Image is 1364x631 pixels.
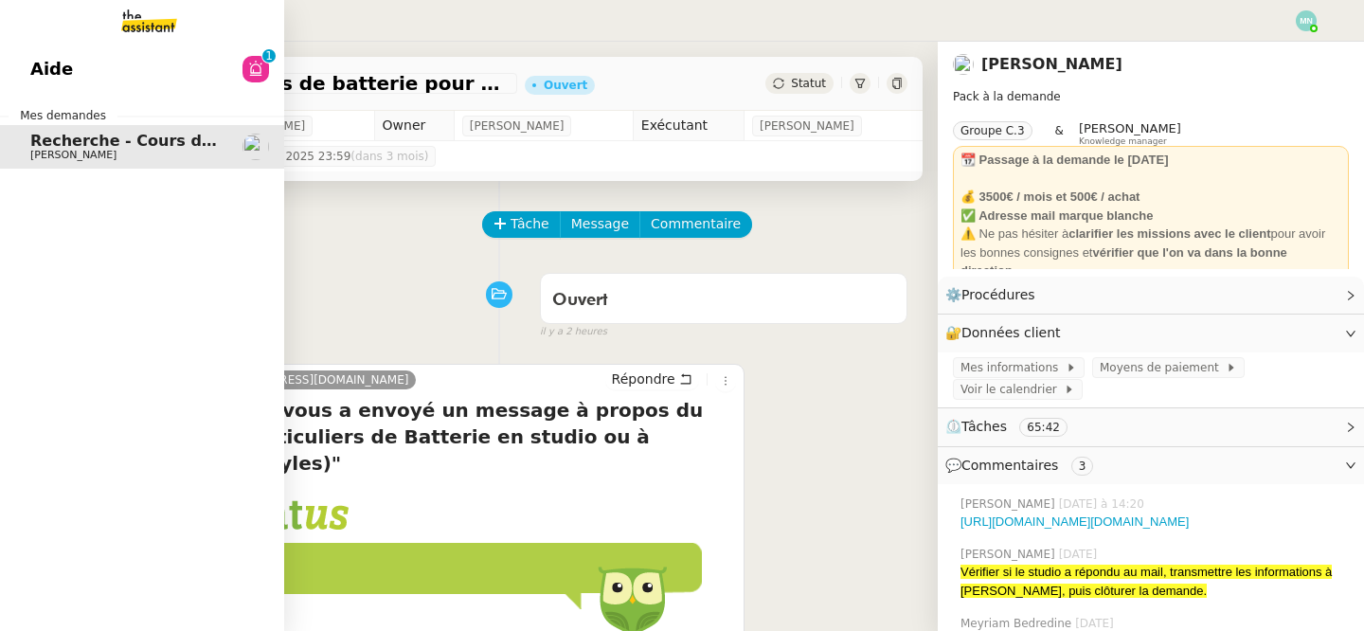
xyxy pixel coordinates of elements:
span: Voir le calendrier [960,380,1064,399]
span: Commentaires [961,458,1058,473]
nz-tag: Groupe C.3 [953,121,1032,140]
span: Répondre [612,370,675,388]
span: 💬 [945,458,1101,473]
span: Données client [961,325,1061,340]
span: ⏲️ [945,419,1084,434]
span: Commentaire [651,213,741,235]
span: [DATE] à 14:20 [1059,496,1148,513]
p: 1 [265,49,273,66]
strong: vérifier que l'on va dans la bonne direction [960,245,1287,279]
span: Mes demandes [9,106,117,125]
span: Pack à la demande [953,90,1061,103]
strong: 📆 Passage à la demande le [DATE] [960,153,1169,167]
td: Exécutant [633,111,744,141]
span: Aide [30,55,73,83]
img: users%2FpftfpH3HWzRMeZpe6E7kXDgO5SJ3%2Favatar%2Fa3cc7090-f8ed-4df9-82e0-3c63ac65f9dd [953,54,974,75]
span: & [1055,121,1064,146]
td: Owner [374,111,454,141]
strong: clarifier les missions avec le client [1068,226,1270,241]
a: [PERSON_NAME] [981,55,1122,73]
nz-badge-sup: 1 [262,49,276,63]
div: ⚙️Procédures [938,277,1364,314]
span: [PERSON_NAME] [960,496,1059,513]
div: ⏲️Tâches 65:42 [938,408,1364,445]
div: 💬Commentaires 3 [938,447,1364,484]
span: [EMAIL_ADDRESS][DOMAIN_NAME] [210,373,409,387]
div: Ouvert [544,80,587,91]
nz-tag: 65:42 [1019,418,1068,437]
img: svg [1296,10,1317,31]
span: 🔐 [945,322,1068,344]
span: Message [571,213,629,235]
h4: [PERSON_NAME] vous a envoyé un message à propos du cours "Cours particuliers de Batterie en studi... [99,397,736,477]
a: [URL][DOMAIN_NAME][DOMAIN_NAME] [960,514,1189,529]
span: [DATE] [1059,546,1102,563]
span: [PERSON_NAME] [30,149,117,161]
span: Mes informations [960,358,1066,377]
span: (dans 3 mois) [350,150,428,163]
span: il y a 2 heures [540,324,607,340]
button: Message [560,211,640,238]
span: Recherche - Cours de batterie pour enfant [30,132,392,150]
button: Répondre [605,369,699,389]
span: [PERSON_NAME] [760,117,854,135]
app-user-label: Knowledge manager [1079,121,1181,146]
span: Tâche [511,213,549,235]
span: Knowledge manager [1079,136,1167,147]
button: Commentaire [639,211,752,238]
div: 🔐Données client [938,315,1364,352]
span: Ouvert [552,292,608,309]
span: Moyens de paiement [1100,358,1226,377]
span: mer. 31 déc. 2025 23:59 [211,147,429,166]
span: Vérifier si le studio a répondu au mail, transmettre les informations à [PERSON_NAME], puis clôtu... [960,565,1332,598]
span: Procédures [961,287,1035,302]
strong: ✅ Adresse mail marque blanche [960,208,1153,223]
strong: 💰 3500€ / mois et 500€ / achat [960,189,1140,204]
button: Tâche [482,211,561,238]
span: [PERSON_NAME] [1079,121,1181,135]
span: ⚙️ [945,284,1044,306]
span: Statut [791,77,826,90]
span: Tâches [961,419,1007,434]
div: ⚠️ Ne pas hésiter à pour avoir les bonnes consignes et [960,225,1341,280]
span: [PERSON_NAME] [960,546,1059,563]
span: [PERSON_NAME] [470,117,565,135]
span: Recherche - Cours de batterie pour enfant [99,74,510,93]
nz-tag: 3 [1071,457,1094,476]
img: users%2FpftfpH3HWzRMeZpe6E7kXDgO5SJ3%2Favatar%2Fa3cc7090-f8ed-4df9-82e0-3c63ac65f9dd [242,134,269,160]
